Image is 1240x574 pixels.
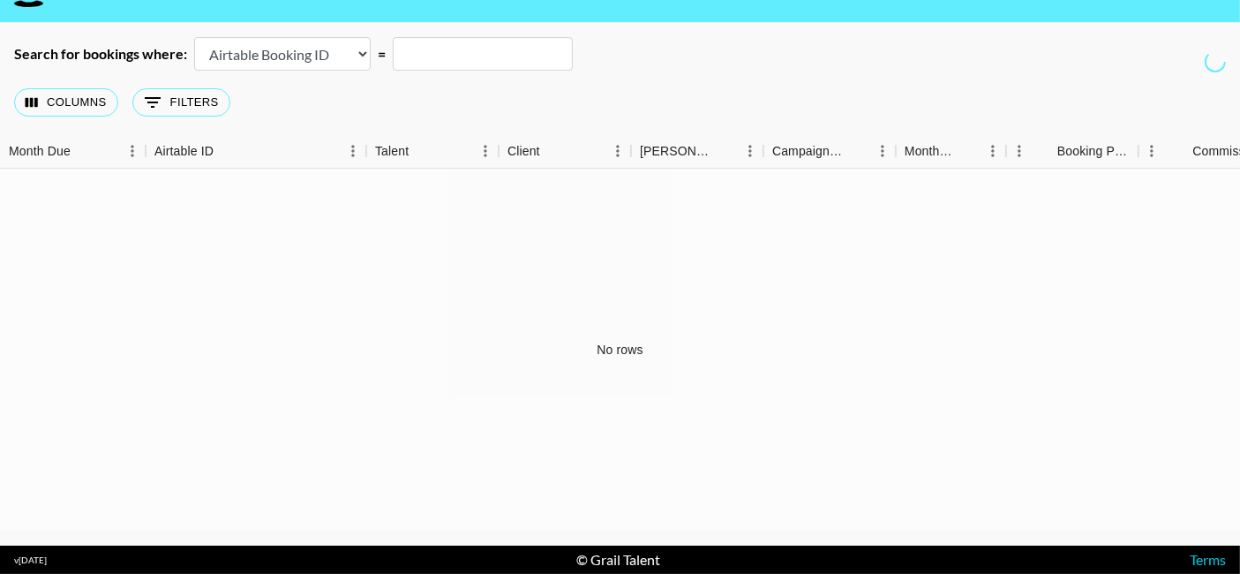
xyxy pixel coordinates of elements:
button: Menu [980,138,1006,164]
div: [PERSON_NAME] [640,134,712,169]
button: Menu [1139,138,1165,164]
div: Talent [366,134,499,169]
div: Airtable ID [154,134,214,169]
div: Client [499,134,631,169]
div: v [DATE] [14,555,47,566]
button: Sort [1168,139,1192,163]
div: Airtable ID [146,134,366,169]
button: Sort [409,139,433,163]
div: Month Due [9,134,71,169]
button: Menu [472,138,499,164]
button: Menu [119,138,146,164]
button: Sort [712,139,737,163]
div: Month Due [896,134,1006,169]
button: Menu [605,138,631,164]
button: Menu [869,138,896,164]
button: Select columns [14,88,118,117]
div: Booking Price [1057,134,1130,169]
div: Search for bookings where: [14,45,187,63]
button: Menu [1006,138,1033,164]
div: = [378,45,386,63]
button: Menu [737,138,763,164]
div: Campaign (Type) [763,134,896,169]
div: © Grail Talent [576,551,660,569]
div: Month Due [905,134,955,169]
div: Booker [631,134,763,169]
div: Campaign (Type) [772,134,845,169]
div: Talent [375,134,409,169]
a: Terms [1190,551,1226,568]
div: Client [507,134,540,169]
button: Sort [71,139,95,163]
button: Show filters [132,88,230,117]
button: Sort [845,139,869,163]
button: Sort [214,139,238,163]
button: Sort [955,139,980,163]
button: Sort [1033,139,1057,163]
span: Refreshing users, talent, clients, campaigns, managers... [1204,50,1227,73]
button: Sort [540,139,565,163]
button: Menu [340,138,366,164]
div: Booking Price [1006,134,1139,169]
